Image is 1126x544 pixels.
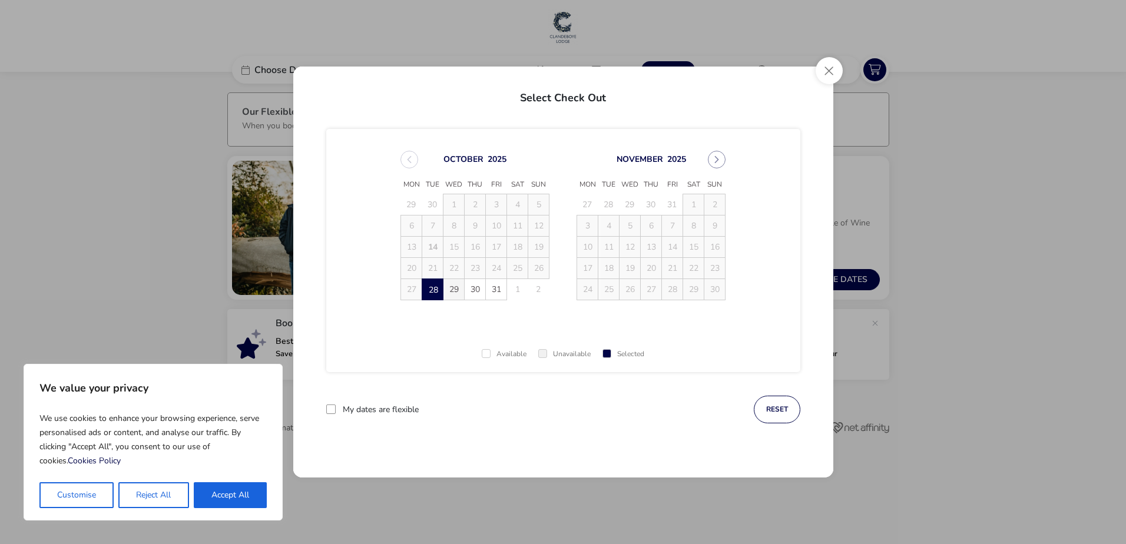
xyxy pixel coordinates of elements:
[443,237,465,258] td: 15
[443,279,464,300] span: 29
[528,258,549,279] td: 26
[577,194,598,215] td: 27
[423,280,443,300] span: 28
[422,258,443,279] td: 21
[465,279,486,300] td: 30
[401,194,422,215] td: 29
[528,279,549,300] td: 2
[704,237,726,258] td: 16
[577,215,598,237] td: 3
[422,279,443,300] td: 28
[620,279,641,300] td: 26
[507,237,528,258] td: 18
[486,194,507,215] td: 3
[704,215,726,237] td: 9
[507,258,528,279] td: 25
[620,215,641,237] td: 5
[194,482,267,508] button: Accept All
[662,215,683,237] td: 7
[39,482,114,508] button: Customise
[390,137,736,314] div: Choose Date
[641,176,662,194] span: Thu
[598,279,620,300] td: 25
[641,237,662,258] td: 13
[118,482,188,508] button: Reject All
[486,279,506,300] span: 31
[598,194,620,215] td: 28
[683,215,704,237] td: 8
[401,176,422,194] span: Mon
[683,258,704,279] td: 22
[620,194,641,215] td: 29
[68,455,121,466] a: Cookies Policy
[465,258,486,279] td: 23
[602,350,644,358] div: Selected
[507,194,528,215] td: 4
[507,279,528,300] td: 1
[443,194,465,215] td: 1
[443,279,465,300] td: 29
[39,407,267,473] p: We use cookies to enhance your browsing experience, serve personalised ads or content, and analys...
[577,176,598,194] span: Mon
[443,215,465,237] td: 8
[662,194,683,215] td: 31
[422,215,443,237] td: 7
[620,176,641,194] span: Wed
[816,57,843,84] button: Close
[443,258,465,279] td: 22
[704,258,726,279] td: 23
[662,176,683,194] span: Fri
[443,154,483,165] button: Choose Month
[598,215,620,237] td: 4
[528,237,549,258] td: 19
[641,194,662,215] td: 30
[303,78,824,112] h2: Select Check Out
[401,279,422,300] td: 27
[598,237,620,258] td: 11
[422,194,443,215] td: 30
[488,154,506,165] button: Choose Year
[577,279,598,300] td: 24
[662,279,683,300] td: 28
[641,258,662,279] td: 20
[704,176,726,194] span: Sun
[422,237,443,258] td: 14
[401,258,422,279] td: 20
[704,279,726,300] td: 30
[641,215,662,237] td: 6
[598,176,620,194] span: Tue
[465,194,486,215] td: 2
[465,215,486,237] td: 9
[662,237,683,258] td: 14
[443,176,465,194] span: Wed
[704,194,726,215] td: 2
[641,279,662,300] td: 27
[620,237,641,258] td: 12
[577,237,598,258] td: 10
[422,176,443,194] span: Tue
[465,237,486,258] td: 16
[465,279,485,300] span: 30
[683,176,704,194] span: Sat
[401,215,422,237] td: 6
[24,364,283,520] div: We value your privacy
[754,396,800,423] button: reset
[486,176,507,194] span: Fri
[617,154,663,165] button: Choose Month
[708,151,726,168] button: Next Month
[528,176,549,194] span: Sun
[598,258,620,279] td: 18
[577,258,598,279] td: 17
[486,258,507,279] td: 24
[39,376,267,400] p: We value your privacy
[683,237,704,258] td: 15
[486,237,507,258] td: 17
[486,215,507,237] td: 10
[507,176,528,194] span: Sat
[667,154,686,165] button: Choose Year
[528,194,549,215] td: 5
[482,350,526,358] div: Available
[683,279,704,300] td: 29
[465,176,486,194] span: Thu
[528,215,549,237] td: 12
